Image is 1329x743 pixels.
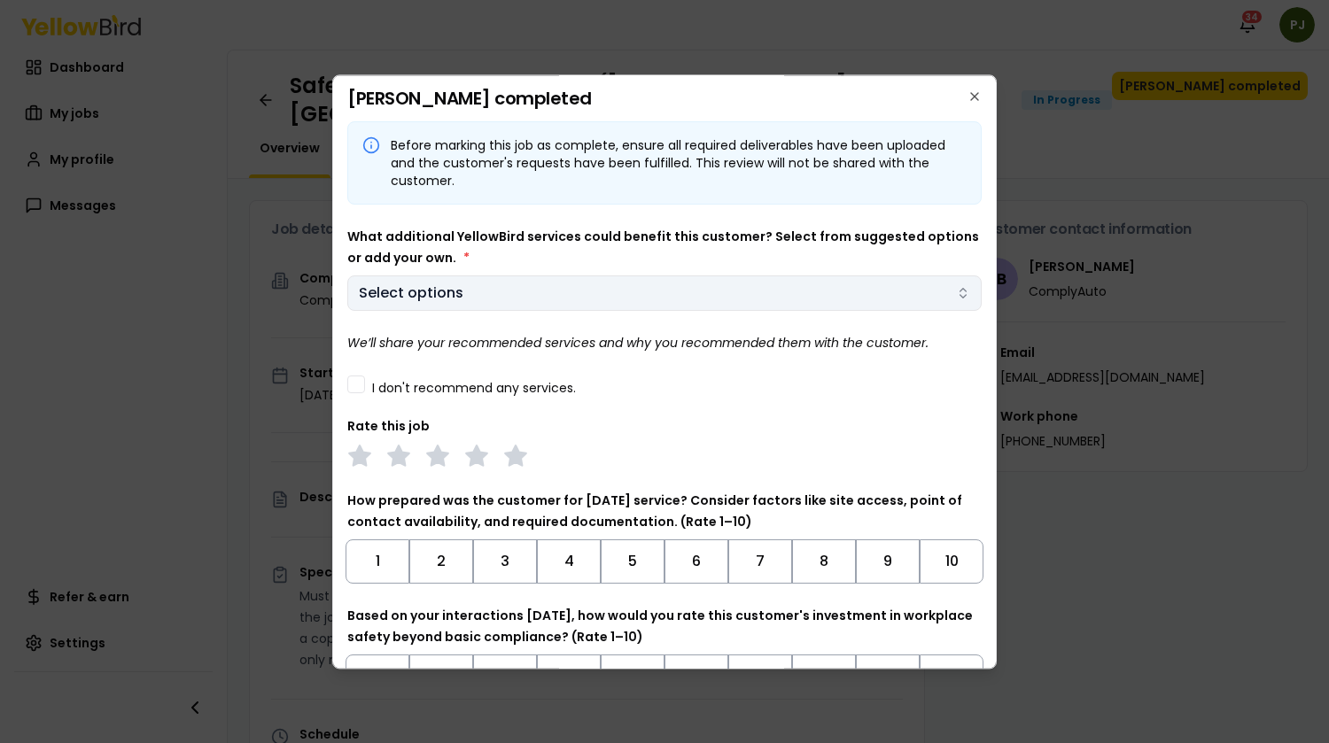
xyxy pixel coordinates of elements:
button: Toggle 10 [920,539,983,584]
button: Toggle 6 [664,539,728,584]
label: I don't recommend any services. [372,382,576,394]
button: Toggle 10 [920,654,983,699]
button: Toggle 9 [856,654,920,699]
button: Toggle 7 [728,654,792,699]
button: Toggle 6 [664,654,728,699]
button: Toggle 2 [409,539,473,584]
label: Rate this job [347,417,430,435]
button: Toggle 7 [728,539,792,584]
button: Toggle 9 [856,539,920,584]
button: Toggle 2 [409,654,473,699]
button: Toggle 8 [792,654,856,699]
button: Toggle 1 [346,654,409,699]
label: What additional YellowBird services could benefit this customer? Select from suggested options or... [347,228,979,267]
div: Before marking this job as complete, ensure all required deliverables have been uploaded and the ... [391,136,967,190]
span: Select options [359,282,463,304]
button: Toggle 5 [601,539,664,584]
label: Based on your interactions [DATE], how would you rate this customer's investment in workplace saf... [347,607,973,646]
button: Toggle 4 [537,654,601,699]
button: Toggle 3 [473,539,537,584]
button: Toggle 4 [537,539,601,584]
button: Toggle 1 [346,539,409,584]
h2: [PERSON_NAME] completed [347,89,982,107]
button: Toggle 8 [792,539,856,584]
button: Select options [347,275,982,311]
label: How prepared was the customer for [DATE] service? Consider factors like site access, point of con... [347,491,962,530]
button: Toggle 3 [473,654,537,699]
button: Toggle 5 [601,654,664,699]
i: We’ll share your recommended services and why you recommended them with the customer. [347,334,929,352]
